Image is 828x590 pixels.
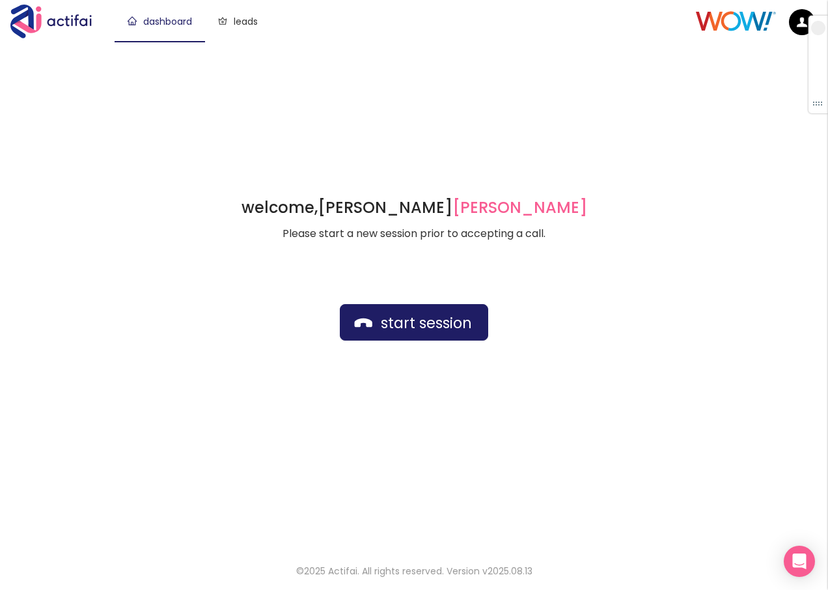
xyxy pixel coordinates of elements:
button: start session [340,304,488,341]
h1: welcome, [241,197,587,218]
img: Actifai Logo [10,5,104,38]
img: Client Logo [696,11,776,31]
p: Please start a new session prior to accepting a call. [241,226,587,242]
a: dashboard [128,15,192,28]
span: [PERSON_NAME] [452,197,587,218]
strong: [PERSON_NAME] [318,197,587,218]
div: Open Intercom Messenger [784,546,815,577]
img: default.png [789,9,815,35]
a: leads [218,15,258,28]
